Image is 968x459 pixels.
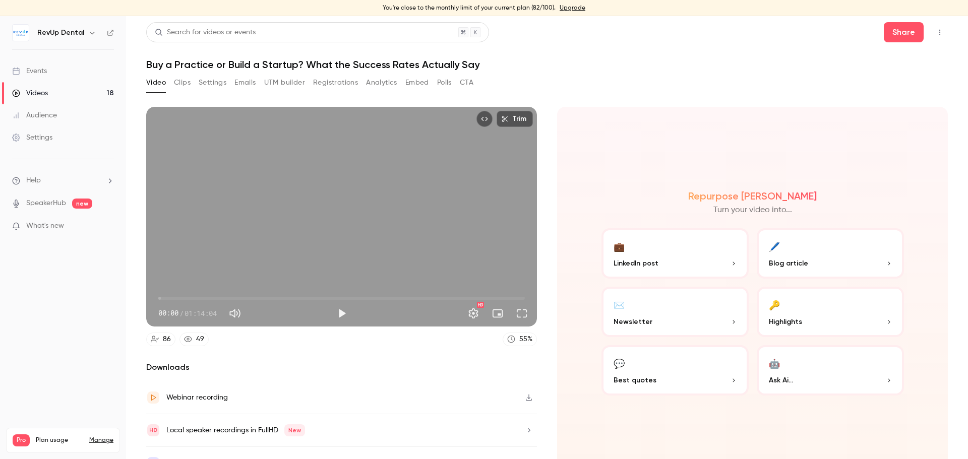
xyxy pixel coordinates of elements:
[332,303,352,323] button: Play
[757,228,904,279] button: 🖊️Blog article
[614,316,652,327] span: Newsletter
[769,355,780,371] div: 🤖
[769,316,802,327] span: Highlights
[36,436,83,444] span: Plan usage
[12,110,57,120] div: Audience
[284,424,305,436] span: New
[146,58,948,71] h1: Buy a Practice or Build a Startup? What the Success Rates Actually Say
[13,434,30,446] span: Pro
[884,22,924,42] button: Share
[512,303,532,323] button: Full screen
[601,228,749,279] button: 💼LinkedIn post
[166,424,305,436] div: Local speaker recordings in FullHD
[497,111,533,127] button: Trim
[37,28,84,38] h6: RevUp Dental
[460,75,473,91] button: CTA
[313,75,358,91] button: Registrations
[477,302,484,308] div: HD
[89,436,113,444] a: Manage
[688,190,817,202] h2: Repurpose [PERSON_NAME]
[932,24,948,40] button: Top Bar Actions
[488,303,508,323] button: Turn on miniplayer
[26,175,41,186] span: Help
[158,308,217,318] div: 00:00
[601,345,749,396] button: 💬Best quotes
[12,66,47,76] div: Events
[12,88,48,98] div: Videos
[713,204,792,216] p: Turn your video into...
[196,334,204,345] div: 49
[769,258,808,269] span: Blog article
[264,75,305,91] button: UTM builder
[463,303,483,323] button: Settings
[26,221,64,231] span: What's new
[13,25,29,41] img: RevUp Dental
[185,308,217,318] span: 01:14:04
[757,287,904,337] button: 🔑Highlights
[614,238,625,254] div: 💼
[519,334,532,345] div: 55 %
[72,199,92,209] span: new
[225,303,245,323] button: Mute
[12,133,52,143] div: Settings
[405,75,429,91] button: Embed
[503,333,537,346] a: 55%
[199,75,226,91] button: Settings
[601,287,749,337] button: ✉️Newsletter
[158,308,178,318] span: 00:00
[163,334,171,345] div: 86
[769,297,780,312] div: 🔑
[769,375,793,385] span: Ask Ai...
[26,198,66,209] a: SpeakerHub
[476,111,493,127] button: Embed video
[614,375,656,385] span: Best quotes
[146,361,537,373] h2: Downloads
[366,75,397,91] button: Analytics
[146,75,166,91] button: Video
[179,333,209,346] a: 49
[102,222,114,231] iframe: Noticeable Trigger
[560,4,585,12] a: Upgrade
[174,75,191,91] button: Clips
[614,258,658,269] span: LinkedIn post
[166,391,228,404] div: Webinar recording
[757,345,904,396] button: 🤖Ask Ai...
[234,75,256,91] button: Emails
[437,75,452,91] button: Polls
[614,355,625,371] div: 💬
[146,333,175,346] a: 86
[12,175,114,186] li: help-dropdown-opener
[179,308,184,318] span: /
[155,27,256,38] div: Search for videos or events
[769,238,780,254] div: 🖊️
[614,297,625,312] div: ✉️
